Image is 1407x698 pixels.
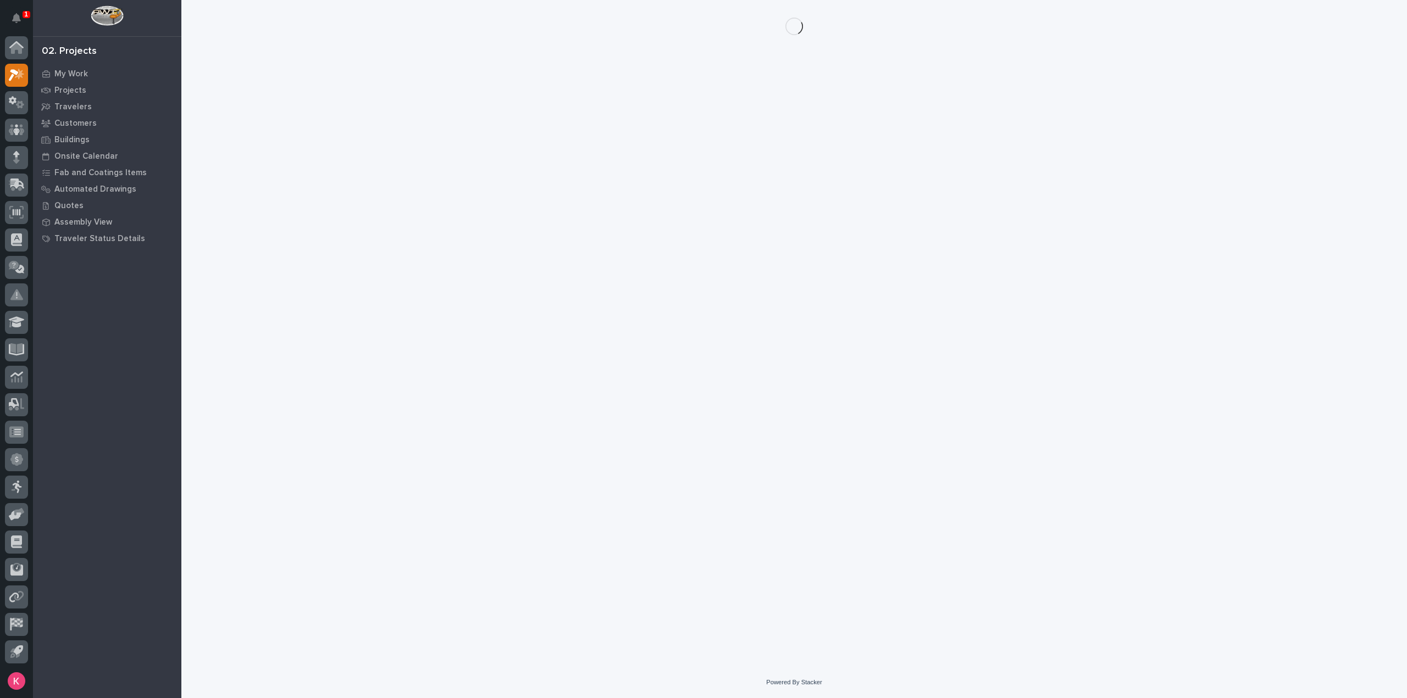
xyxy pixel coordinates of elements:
p: Travelers [54,102,92,112]
p: Traveler Status Details [54,234,145,244]
a: Projects [33,82,181,98]
p: Assembly View [54,217,112,227]
button: Notifications [5,7,28,30]
a: Customers [33,115,181,131]
p: Onsite Calendar [54,152,118,161]
a: My Work [33,65,181,82]
a: Buildings [33,131,181,148]
div: 02. Projects [42,46,97,58]
a: Onsite Calendar [33,148,181,164]
p: My Work [54,69,88,79]
a: Quotes [33,197,181,214]
a: Automated Drawings [33,181,181,197]
button: users-avatar [5,669,28,693]
a: Travelers [33,98,181,115]
p: Customers [54,119,97,129]
p: Fab and Coatings Items [54,168,147,178]
a: Fab and Coatings Items [33,164,181,181]
a: Assembly View [33,214,181,230]
div: Notifications1 [14,13,28,31]
img: Workspace Logo [91,5,123,26]
a: Powered By Stacker [766,679,822,685]
p: Automated Drawings [54,185,136,194]
p: Projects [54,86,86,96]
a: Traveler Status Details [33,230,181,247]
p: 1 [24,10,28,18]
p: Quotes [54,201,84,211]
p: Buildings [54,135,90,145]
